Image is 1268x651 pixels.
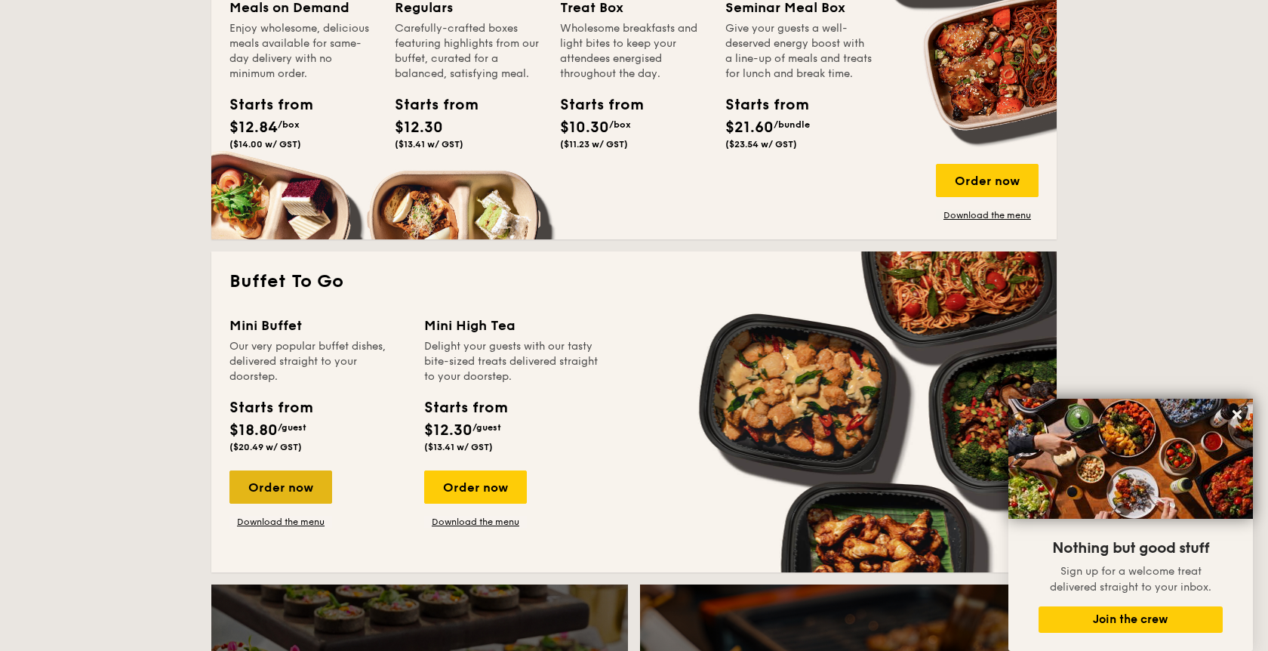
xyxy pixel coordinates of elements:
[424,442,493,452] span: ($13.41 w/ GST)
[936,164,1039,197] div: Order now
[229,315,406,336] div: Mini Buffet
[229,94,297,116] div: Starts from
[229,339,406,384] div: Our very popular buffet dishes, delivered straight to your doorstep.
[1008,399,1253,519] img: DSC07876-Edit02-Large.jpeg
[424,471,527,504] div: Order now
[774,119,810,130] span: /bundle
[424,516,527,528] a: Download the menu
[1050,565,1211,594] span: Sign up for a welcome treat delivered straight to your inbox.
[560,119,609,137] span: $10.30
[278,119,300,130] span: /box
[229,442,302,452] span: ($20.49 w/ GST)
[424,339,601,384] div: Delight your guests with our tasty bite-sized treats delivered straight to your doorstep.
[229,396,312,419] div: Starts from
[229,21,377,82] div: Enjoy wholesome, delicious meals available for same-day delivery with no minimum order.
[725,21,873,82] div: Give your guests a well-deserved energy boost with a line-up of meals and treats for lunch and br...
[1225,403,1249,427] button: Close
[395,94,463,116] div: Starts from
[560,21,707,82] div: Wholesome breakfasts and light bites to keep your attendees energised throughout the day.
[278,422,306,433] span: /guest
[395,119,443,137] span: $12.30
[229,516,332,528] a: Download the menu
[229,471,332,504] div: Order now
[229,421,278,440] span: $18.80
[395,21,542,82] div: Carefully-crafted boxes featuring highlights from our buffet, curated for a balanced, satisfying ...
[936,209,1039,221] a: Download the menu
[560,94,628,116] div: Starts from
[395,139,463,150] span: ($13.41 w/ GST)
[229,119,278,137] span: $12.84
[560,139,628,150] span: ($11.23 w/ GST)
[725,139,797,150] span: ($23.54 w/ GST)
[229,270,1039,294] h2: Buffet To Go
[424,315,601,336] div: Mini High Tea
[424,396,506,419] div: Starts from
[229,139,301,150] span: ($14.00 w/ GST)
[1039,606,1223,633] button: Join the crew
[472,422,501,433] span: /guest
[424,421,472,440] span: $12.30
[725,119,774,137] span: $21.60
[609,119,631,130] span: /box
[725,94,793,116] div: Starts from
[1052,539,1209,557] span: Nothing but good stuff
